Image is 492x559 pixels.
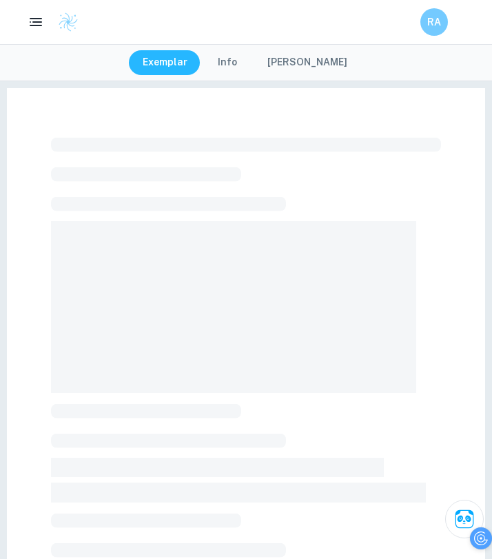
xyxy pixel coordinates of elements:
button: RA [420,8,448,36]
a: Clastify logo [50,12,79,32]
button: Ask Clai [445,500,484,538]
button: Info [204,50,251,75]
h6: RA [427,14,442,30]
img: Clastify logo [58,12,79,32]
button: [PERSON_NAME] [254,50,361,75]
button: Exemplar [129,50,201,75]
